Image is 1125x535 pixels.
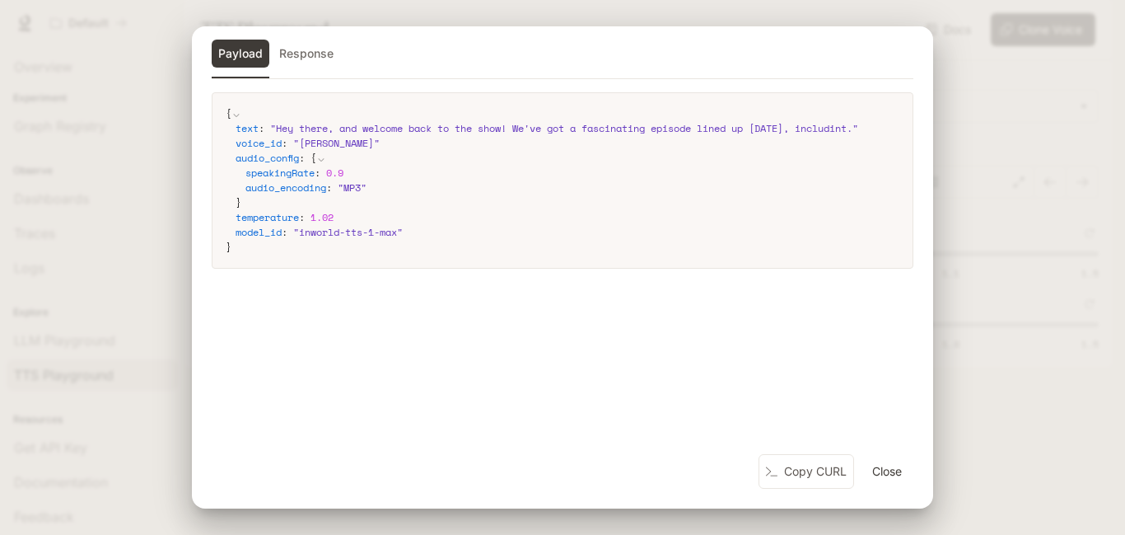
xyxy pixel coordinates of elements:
div: : [236,121,899,136]
button: Response [273,40,340,68]
span: " inworld-tts-1-max " [293,225,403,239]
span: audio_encoding [245,181,326,195]
span: model_id [236,225,282,239]
span: text [236,121,259,135]
div: : [236,151,899,210]
span: 0.9 [326,166,343,180]
span: temperature [236,210,299,224]
span: audio_config [236,151,299,165]
span: } [226,240,231,254]
span: } [236,195,241,209]
button: Copy CURL [759,454,854,490]
span: voice_id [236,136,282,150]
span: { [310,151,316,165]
span: speakingRate [245,166,315,180]
div: : [245,166,899,181]
span: " [PERSON_NAME] " [293,136,380,150]
div: : [245,181,899,195]
div: : [236,225,899,240]
span: { [226,106,231,120]
div: : [236,136,899,151]
button: Close [861,455,913,488]
div: : [236,210,899,225]
span: " Hey there, and welcome back to the show! We've got a fascinating episode lined up [DATE], inclu... [270,121,858,135]
span: 1.02 [310,210,334,224]
button: Payload [212,40,269,68]
span: " MP3 " [338,181,366,195]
